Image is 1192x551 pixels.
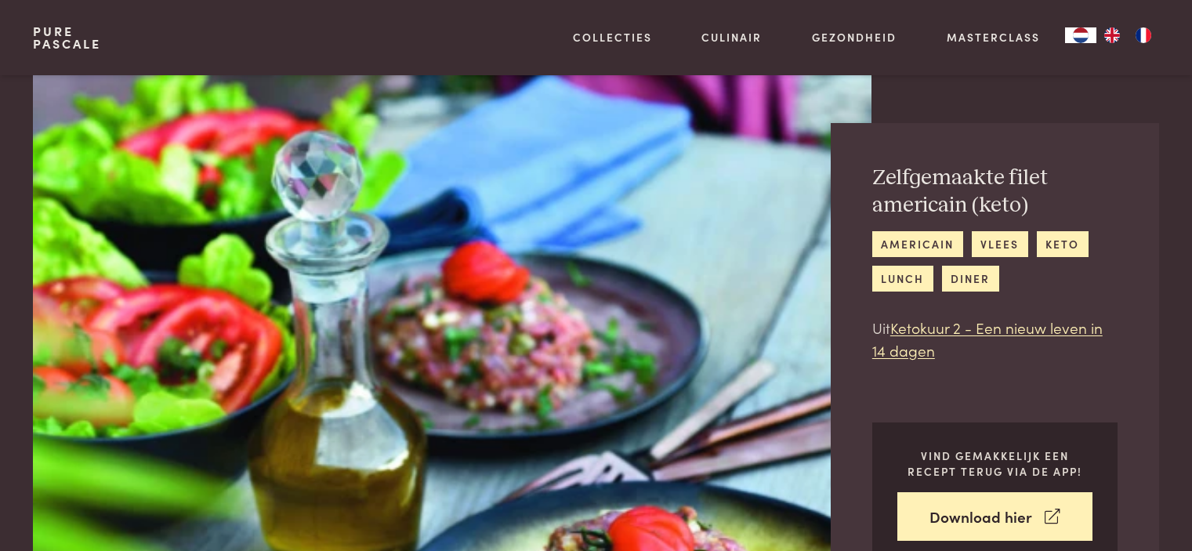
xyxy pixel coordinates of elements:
p: Vind gemakkelijk een recept terug via de app! [897,448,1092,480]
a: americain [872,231,963,257]
h2: Zelfgemaakte filet americain (keto) [872,165,1118,219]
a: vlees [972,231,1028,257]
a: Masterclass [947,29,1040,45]
aside: Language selected: Nederlands [1065,27,1159,43]
a: Ketokuur 2 - Een nieuw leven in 14 dagen [872,317,1103,361]
a: Gezondheid [812,29,897,45]
a: PurePascale [33,25,101,50]
a: Culinair [701,29,762,45]
a: FR [1128,27,1159,43]
a: keto [1037,231,1089,257]
a: Download hier [897,492,1092,542]
div: Language [1065,27,1096,43]
a: Collecties [573,29,652,45]
ul: Language list [1096,27,1159,43]
a: NL [1065,27,1096,43]
p: Uit [872,317,1118,361]
a: EN [1096,27,1128,43]
a: lunch [872,266,933,292]
a: diner [942,266,999,292]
